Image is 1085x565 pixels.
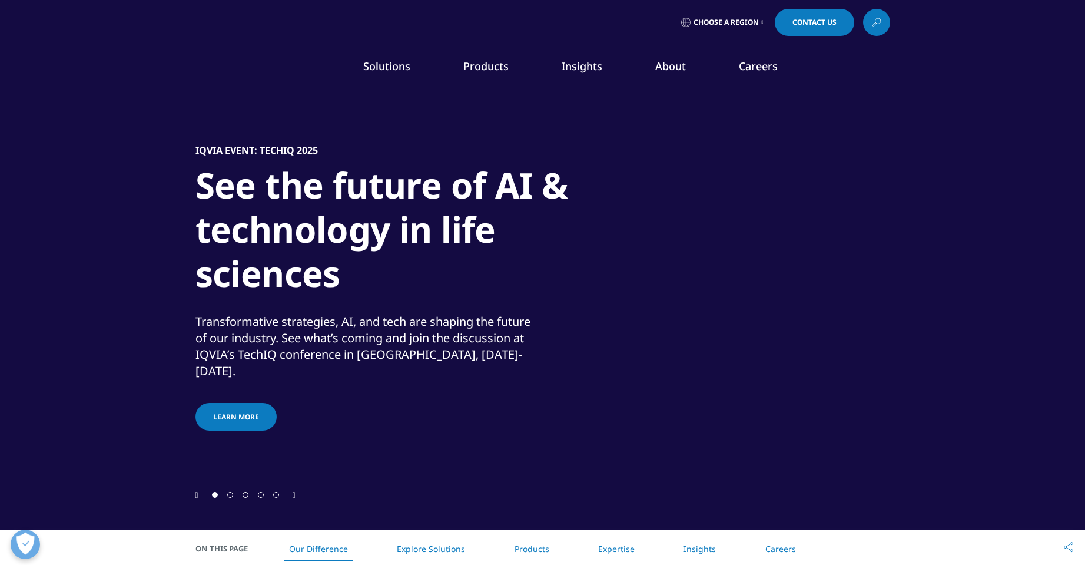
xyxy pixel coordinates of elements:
a: Products [463,59,509,73]
a: Solutions [363,59,410,73]
a: Expertise [598,543,635,554]
span: On This Page [195,543,260,554]
span: Go to slide 3 [243,492,248,498]
a: Insights [683,543,716,554]
div: Next slide [293,489,296,500]
span: Go to slide 2 [227,492,233,498]
a: Insights [562,59,602,73]
div: Transformative strategies, AI, and tech are shaping the future of our industry. See what’s coming... [195,313,540,379]
a: Careers [765,543,796,554]
span: Learn more [213,412,259,422]
span: Go to slide 5 [273,492,279,498]
span: Go to slide 1 [212,492,218,498]
a: About [655,59,686,73]
div: Previous slide [195,489,198,500]
button: 개방형 기본 설정 [11,530,40,559]
a: Our Difference [289,543,348,554]
a: Explore Solutions [397,543,465,554]
a: Contact Us [775,9,854,36]
a: Products [515,543,549,554]
span: Go to slide 4 [258,492,264,498]
a: Learn more [195,403,277,431]
span: Choose a Region [694,18,759,27]
span: Contact Us [792,19,837,26]
h1: See the future of AI & technology in life sciences​ [195,163,637,303]
div: 1 / 5 [195,88,890,489]
a: Careers [739,59,778,73]
nav: Primary [294,41,890,97]
h5: IQVIA Event: TechIQ 2025​ [195,144,318,156]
